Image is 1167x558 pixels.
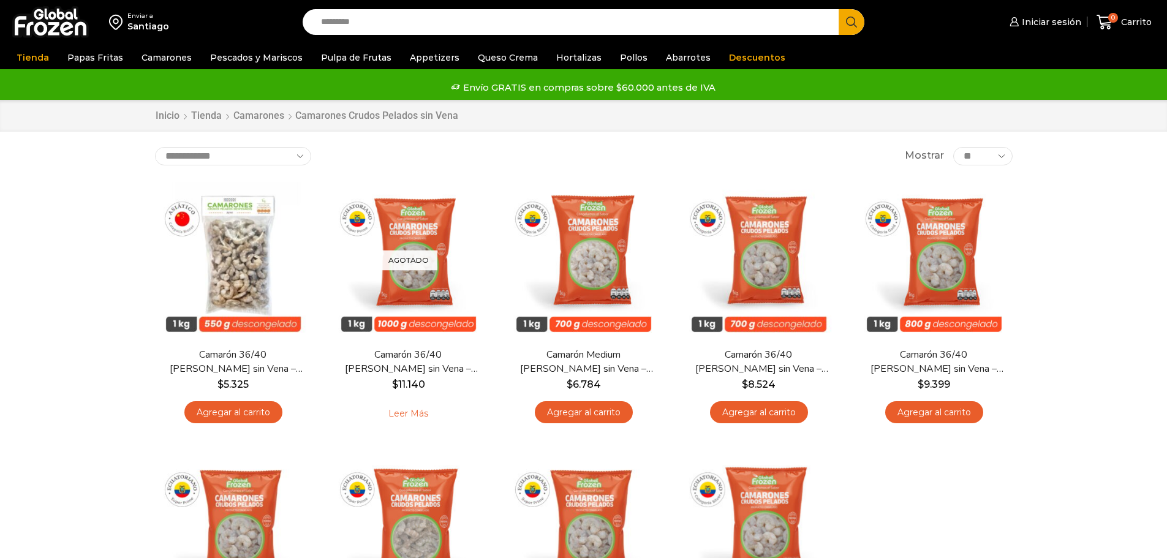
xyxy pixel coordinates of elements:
[338,348,478,376] a: Camarón 36/40 [PERSON_NAME] sin Vena – Super Prime – Caja 10 kg
[742,379,748,390] span: $
[905,149,944,163] span: Mostrar
[217,379,249,390] bdi: 5.325
[369,401,447,427] a: Leé más sobre “Camarón 36/40 Crudo Pelado sin Vena - Super Prime - Caja 10 kg”
[918,379,924,390] span: $
[1093,8,1155,37] a: 0 Carrito
[688,348,829,376] a: Camarón 36/40 [PERSON_NAME] sin Vena – Silver – Caja 10 kg
[162,348,303,376] a: Camarón 36/40 [PERSON_NAME] sin Vena – Bronze – Caja 10 kg
[109,12,127,32] img: address-field-icon.svg
[567,379,601,390] bdi: 6.784
[135,46,198,69] a: Camarones
[204,46,309,69] a: Pescados y Mariscos
[10,46,55,69] a: Tienda
[127,20,169,32] div: Santiago
[614,46,654,69] a: Pollos
[217,379,224,390] span: $
[155,109,458,123] nav: Breadcrumb
[535,401,633,424] a: Agregar al carrito: “Camarón Medium Crudo Pelado sin Vena - Silver - Caja 10 kg”
[392,379,398,390] span: $
[1108,13,1118,23] span: 0
[1019,16,1081,28] span: Iniciar sesión
[513,348,654,376] a: Camarón Medium [PERSON_NAME] sin Vena – Silver – Caja 10 kg
[723,46,791,69] a: Descuentos
[380,250,437,270] p: Agotado
[184,401,282,424] a: Agregar al carrito: “Camarón 36/40 Crudo Pelado sin Vena - Bronze - Caja 10 kg”
[295,110,458,121] h1: Camarones Crudos Pelados sin Vena
[127,12,169,20] div: Enviar a
[392,379,425,390] bdi: 11.140
[191,109,222,123] a: Tienda
[233,109,285,123] a: Camarones
[1006,10,1081,34] a: Iniciar sesión
[567,379,573,390] span: $
[155,109,180,123] a: Inicio
[61,46,129,69] a: Papas Fritas
[742,379,776,390] bdi: 8.524
[155,147,311,165] select: Pedido de la tienda
[1118,16,1152,28] span: Carrito
[472,46,544,69] a: Queso Crema
[839,9,864,35] button: Search button
[660,46,717,69] a: Abarrotes
[315,46,398,69] a: Pulpa de Frutas
[404,46,466,69] a: Appetizers
[550,46,608,69] a: Hortalizas
[885,401,983,424] a: Agregar al carrito: “Camarón 36/40 Crudo Pelado sin Vena - Gold - Caja 10 kg”
[710,401,808,424] a: Agregar al carrito: “Camarón 36/40 Crudo Pelado sin Vena - Silver - Caja 10 kg”
[863,348,1004,376] a: Camarón 36/40 [PERSON_NAME] sin Vena – Gold – Caja 10 kg
[918,379,950,390] bdi: 9.399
